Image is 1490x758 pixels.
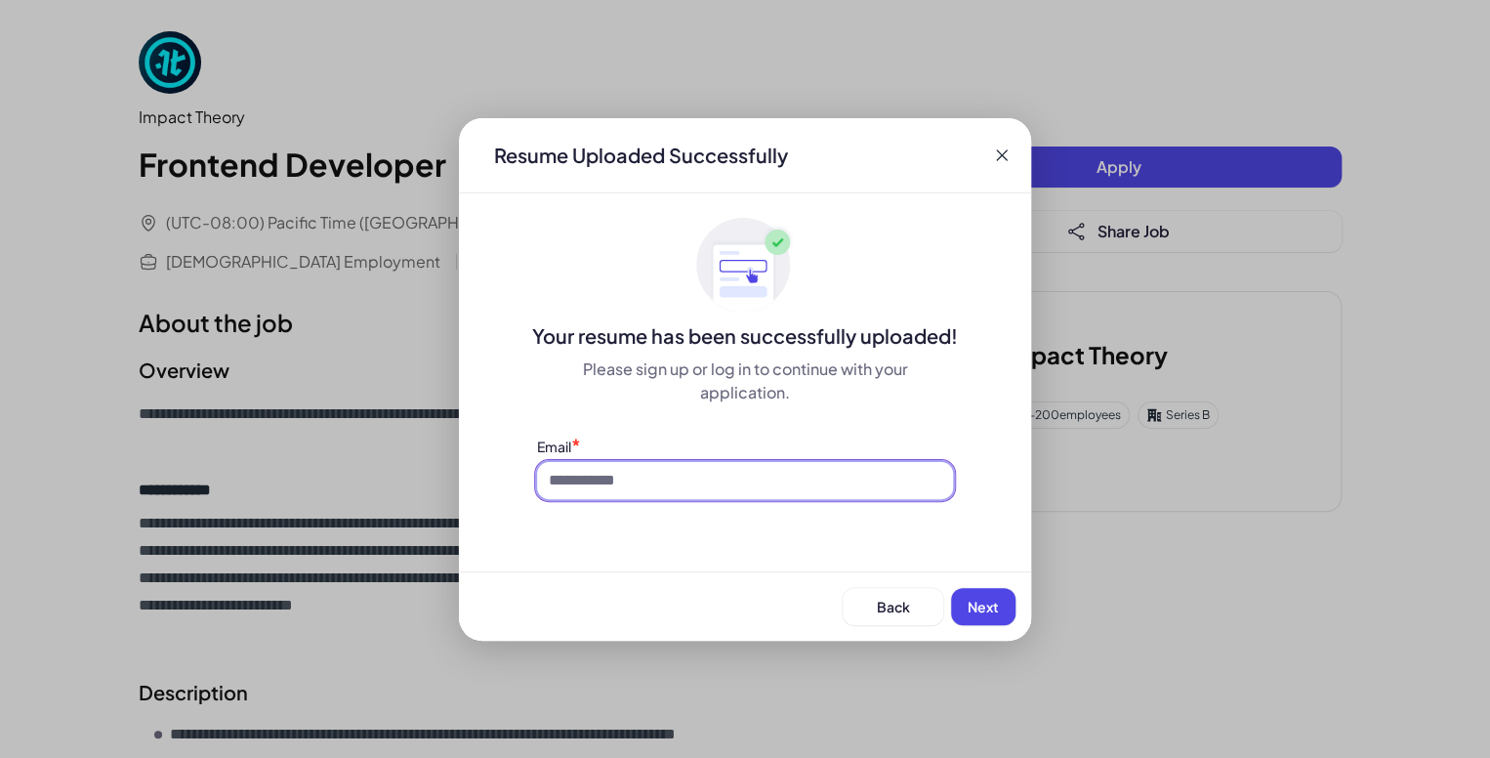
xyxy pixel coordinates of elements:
span: Back [877,598,910,615]
span: Next [968,598,999,615]
div: Please sign up or log in to continue with your application. [537,358,953,404]
button: Back [843,588,943,625]
div: Resume Uploaded Successfully [478,142,804,169]
div: Your resume has been successfully uploaded! [459,322,1031,350]
label: Email [537,438,571,455]
button: Next [951,588,1015,625]
img: ApplyedMaskGroup3.svg [696,217,794,315]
